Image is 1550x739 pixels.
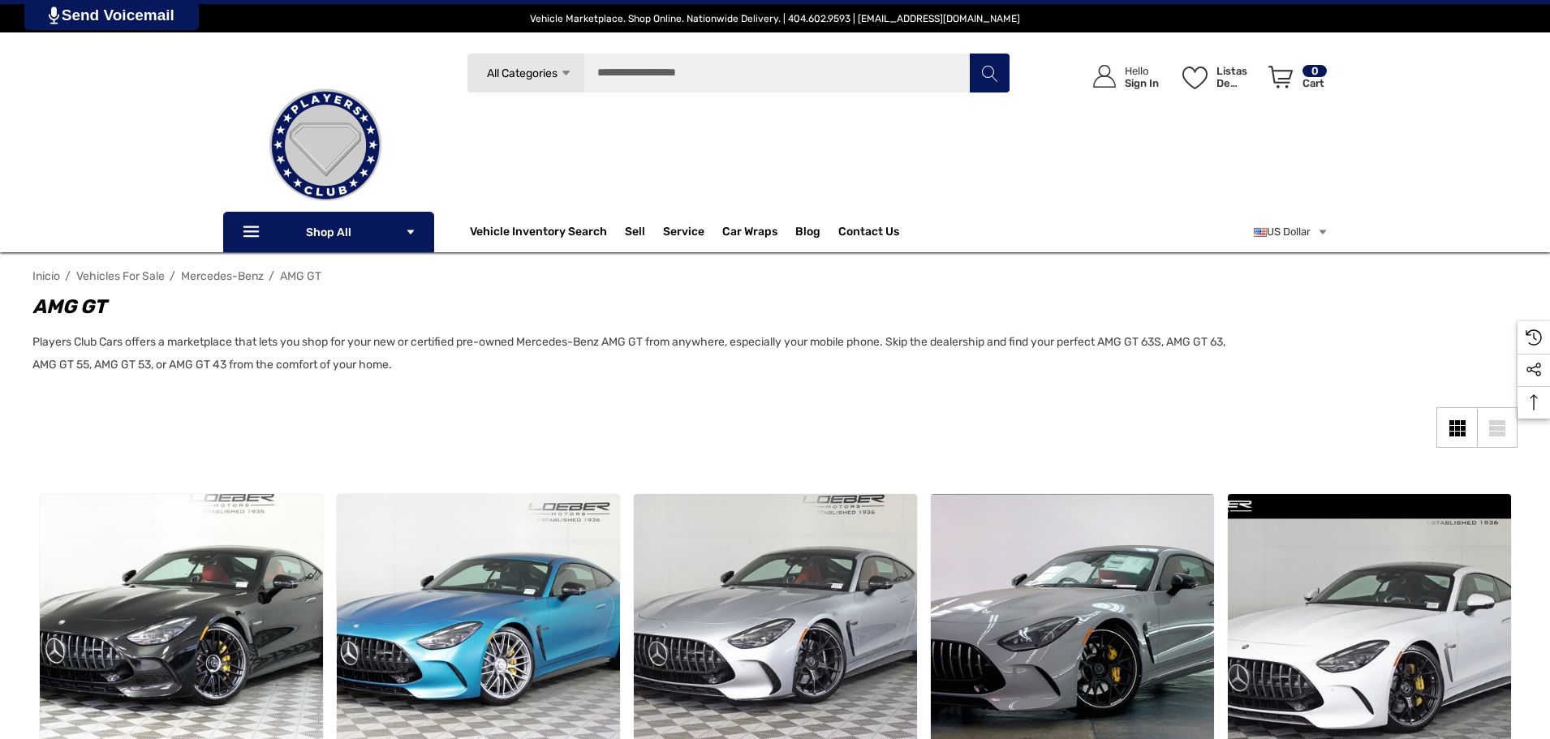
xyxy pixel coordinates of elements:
a: Seleccionar moneda: USD [1254,216,1328,248]
p: 0 [1302,65,1327,77]
img: PjwhLS0gR2VuZXJhdG9yOiBHcmF2aXQuaW8gLS0+PHN2ZyB4bWxucz0iaHR0cDovL3d3dy53My5vcmcvMjAwMC9zdmciIHhtb... [49,6,59,24]
a: Grid View [1436,407,1477,448]
svg: Top [1518,394,1550,410]
p: Hello [1125,65,1159,77]
span: All Categories [486,67,557,80]
svg: Icon Arrow Down [560,67,572,79]
span: Sell [625,225,645,243]
button: Buscar [969,53,1010,93]
svg: Icon Line [241,223,265,242]
nav: Breadcrumb [32,262,1518,290]
a: Sell [625,216,663,248]
a: All Categories Icon Arrow Down Icon Arrow Up [467,53,584,93]
p: Cart [1302,77,1327,89]
svg: Recently Viewed [1526,329,1542,346]
svg: Icon Arrow Down [405,226,416,238]
p: Shop All [223,212,434,252]
span: Vehicle Marketplace. Shop Online. Nationwide Delivery. | 404.602.9593 | [EMAIL_ADDRESS][DOMAIN_NAME] [530,13,1020,24]
svg: Social Media [1526,362,1542,378]
a: Contact Us [838,225,899,243]
a: Vehicles For Sale [76,269,165,283]
a: AMG GT [280,269,321,283]
p: Sign In [1125,77,1159,89]
svg: Icon User Account [1093,65,1116,88]
img: Players Club | Cars For Sale [244,64,407,226]
a: Inicio [32,269,60,283]
a: Iniciar sesión [1074,49,1167,105]
span: Car Wraps [722,225,777,243]
a: Listas de deseos Listas de deseos [1175,49,1261,105]
a: Car Wraps [722,216,795,248]
p: Listas de deseos [1216,65,1259,89]
a: Carrito con 0 artículos [1261,49,1328,112]
a: Blog [795,225,820,243]
h1: AMG GT [32,292,1250,321]
a: List View [1477,407,1518,448]
p: Players Club Cars offers a marketplace that lets you shop for your new or certified pre-owned Mer... [32,331,1250,376]
a: Mercedes-Benz [181,269,264,283]
a: Service [663,225,704,243]
a: Vehicle Inventory Search [470,225,607,243]
svg: Listas de deseos [1182,67,1208,89]
svg: Review Your Cart [1268,66,1293,88]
